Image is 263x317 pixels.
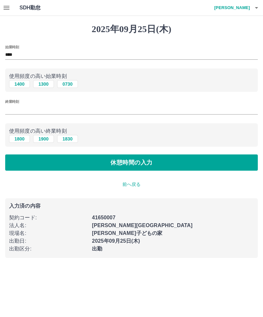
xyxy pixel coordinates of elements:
[5,44,19,49] label: 始業時刻
[9,229,88,237] p: 現場名 :
[92,223,193,228] b: [PERSON_NAME][GEOGRAPHIC_DATA]
[57,80,78,88] button: 0730
[92,246,102,251] b: 出勤
[92,215,115,220] b: 41650007
[5,154,258,171] button: 休憩時間の入力
[9,80,30,88] button: 1400
[9,222,88,229] p: 法人名 :
[9,72,254,80] p: 使用頻度の高い始業時刻
[5,99,19,104] label: 終業時刻
[33,135,54,143] button: 1900
[9,237,88,245] p: 出勤日 :
[9,214,88,222] p: 契約コード :
[57,135,78,143] button: 1830
[5,24,258,35] h1: 2025年09月25日(木)
[9,203,254,209] p: 入力済の内容
[92,238,140,244] b: 2025年09月25日(木)
[5,181,258,188] p: 前へ戻る
[33,80,54,88] button: 1300
[9,135,30,143] button: 1800
[9,245,88,253] p: 出勤区分 :
[9,127,254,135] p: 使用頻度の高い終業時刻
[92,230,162,236] b: [PERSON_NAME]子どもの家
